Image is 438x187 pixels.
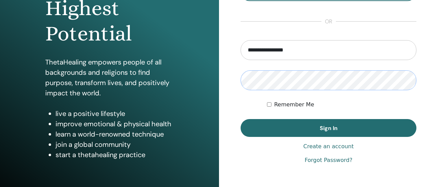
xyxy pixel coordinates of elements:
[56,119,174,129] li: improve emotional & physical health
[241,119,416,137] button: Sign In
[303,142,354,151] a: Create an account
[56,129,174,139] li: learn a world-renowned technique
[56,108,174,119] li: live a positive lifestyle
[56,139,174,150] li: join a global community
[45,57,174,98] p: ThetaHealing empowers people of all backgrounds and religions to find purpose, transform lives, a...
[305,156,352,164] a: Forgot Password?
[321,17,336,26] span: or
[56,150,174,160] li: start a thetahealing practice
[267,101,416,109] div: Keep me authenticated indefinitely or until I manually logout
[320,125,338,132] span: Sign In
[274,101,314,109] label: Remember Me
